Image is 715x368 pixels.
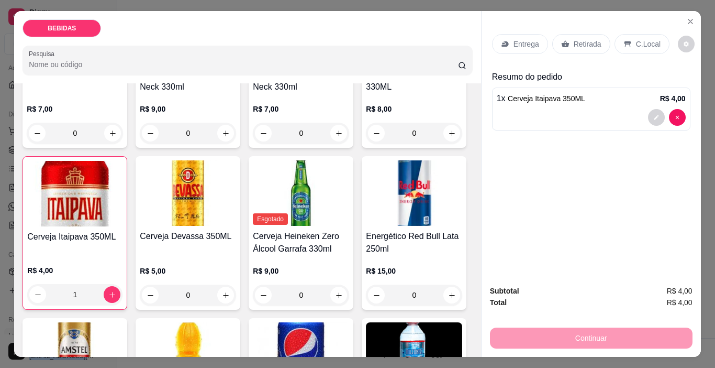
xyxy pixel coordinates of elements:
[667,297,692,308] span: R$ 4,00
[253,213,288,225] span: Esgotado
[27,104,123,114] p: R$ 7,00
[660,93,686,104] p: R$ 4,00
[29,125,46,142] button: decrease-product-quantity
[253,160,349,226] img: product-image
[330,125,347,142] button: increase-product-quantity
[255,287,272,304] button: decrease-product-quantity
[253,104,349,114] p: R$ 7,00
[27,231,122,243] h4: Cerveja Itaipava 350ML
[29,59,458,70] input: Pesquisa
[513,39,539,49] p: Entrega
[217,287,234,304] button: increase-product-quantity
[142,287,159,304] button: decrease-product-quantity
[140,230,236,243] h4: Cerveja Devassa 350ML
[636,39,661,49] p: C.Local
[368,125,385,142] button: decrease-product-quantity
[492,71,690,83] p: Resumo do pedido
[27,265,122,276] p: R$ 4,00
[27,161,122,226] img: product-image
[104,286,120,303] button: increase-product-quantity
[48,24,76,33] p: BEBIDAS
[140,266,236,276] p: R$ 5,00
[366,160,462,226] img: product-image
[669,109,686,126] button: decrease-product-quantity
[508,94,585,103] span: Cerveja Itaipava 350ML
[104,125,121,142] button: increase-product-quantity
[140,104,236,114] p: R$ 9,00
[497,92,585,105] p: 1 x
[217,125,234,142] button: increase-product-quantity
[253,230,349,255] h4: Cerveja Heineken Zero Álcool Garrafa 330ml
[253,266,349,276] p: R$ 9,00
[142,125,159,142] button: decrease-product-quantity
[330,287,347,304] button: increase-product-quantity
[368,287,385,304] button: decrease-product-quantity
[255,125,272,142] button: decrease-product-quantity
[490,287,519,295] strong: Subtotal
[29,49,58,58] label: Pesquisa
[443,125,460,142] button: increase-product-quantity
[443,287,460,304] button: increase-product-quantity
[29,286,46,303] button: decrease-product-quantity
[682,13,699,30] button: Close
[667,285,692,297] span: R$ 4,00
[574,39,601,49] p: Retirada
[366,230,462,255] h4: Energético Red Bull Lata 250ml
[678,36,695,52] button: decrease-product-quantity
[140,160,236,226] img: product-image
[366,104,462,114] p: R$ 8,00
[366,266,462,276] p: R$ 15,00
[648,109,665,126] button: decrease-product-quantity
[490,298,507,307] strong: Total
